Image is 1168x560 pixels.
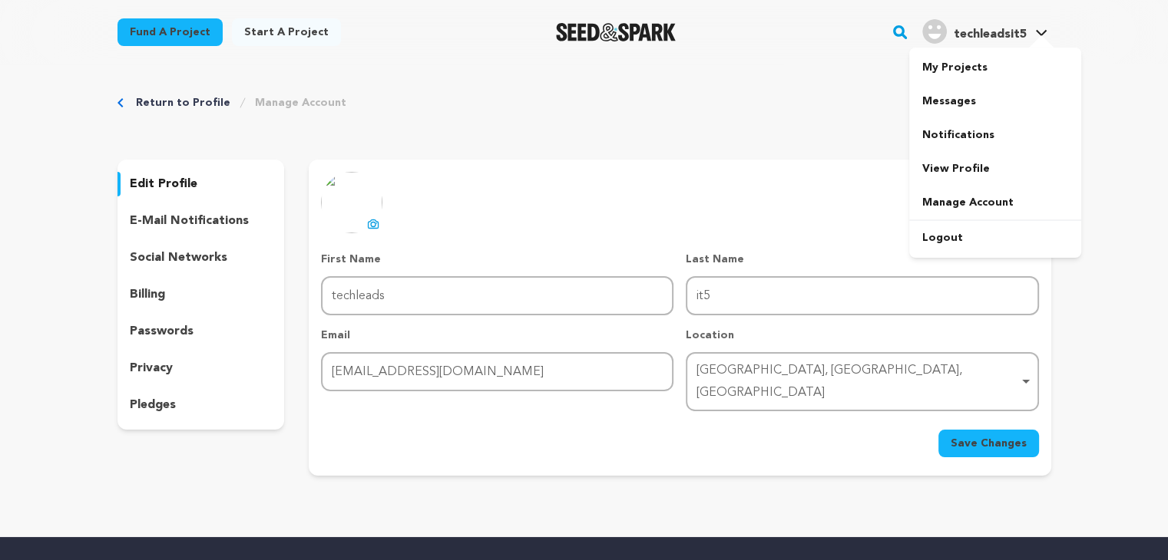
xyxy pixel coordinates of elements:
a: My Projects [909,51,1081,84]
input: Email [321,352,673,391]
p: Location [686,328,1038,343]
button: e-mail notifications [117,209,285,233]
div: techleadsit5's Profile [922,19,1026,44]
p: billing [130,285,165,304]
p: privacy [130,359,173,377]
a: Seed&Spark Homepage [556,23,677,41]
p: Email [321,328,673,343]
button: passwords [117,319,285,344]
a: Return to Profile [136,95,230,110]
a: Manage Account [255,95,346,110]
button: social networks [117,245,285,270]
a: Fund a project [117,18,223,46]
button: pledges [117,393,285,417]
p: Last Name [686,252,1038,267]
a: Messages [909,84,1081,118]
div: Breadcrumb [117,95,1051,110]
a: Manage Account [909,186,1081,219]
a: Notifications [909,118,1081,152]
img: Seed&Spark Logo Dark Mode [556,23,677,41]
div: [GEOGRAPHIC_DATA], [GEOGRAPHIC_DATA], [GEOGRAPHIC_DATA] [696,360,1018,404]
p: First Name [321,252,673,267]
a: Start a project [232,18,341,46]
a: techleadsit5's Profile [919,16,1051,44]
p: passwords [130,322,194,341]
span: Save Changes [951,436,1027,451]
a: View Profile [909,152,1081,186]
button: Save Changes [938,430,1039,457]
span: techleadsit5 [953,28,1026,41]
button: privacy [117,356,285,380]
p: social networks [130,249,227,267]
input: First Name [321,276,673,315]
p: pledges [130,396,176,414]
button: billing [117,282,285,307]
span: techleadsit5's Profile [919,16,1051,48]
button: edit profile [117,172,285,196]
img: user.png [922,19,947,44]
p: e-mail notifications [130,212,249,230]
p: edit profile [130,175,197,193]
input: Last Name [686,276,1038,315]
a: Logout [909,221,1081,255]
